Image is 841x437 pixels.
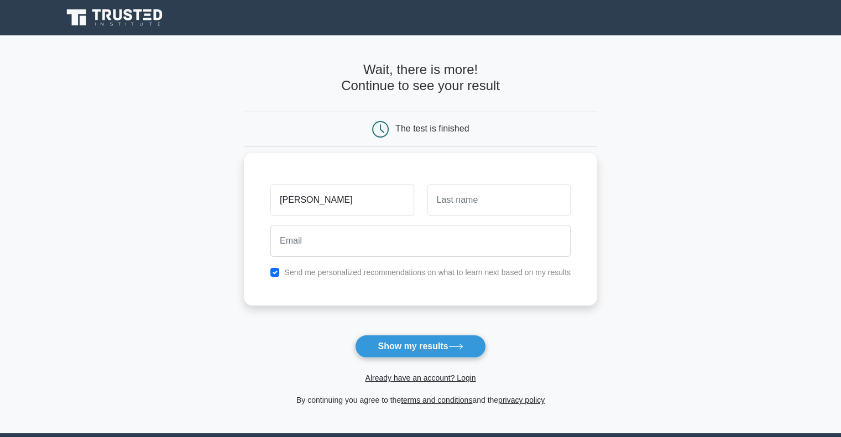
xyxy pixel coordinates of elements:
[284,268,571,277] label: Send me personalized recommendations on what to learn next based on my results
[395,124,469,133] div: The test is finished
[365,373,476,382] a: Already have an account? Login
[498,396,545,404] a: privacy policy
[244,62,597,94] h4: Wait, there is more! Continue to see your result
[401,396,472,404] a: terms and conditions
[270,225,571,257] input: Email
[237,393,604,407] div: By continuing you agree to the and the
[270,184,414,216] input: First name
[427,184,571,216] input: Last name
[355,335,485,358] button: Show my results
